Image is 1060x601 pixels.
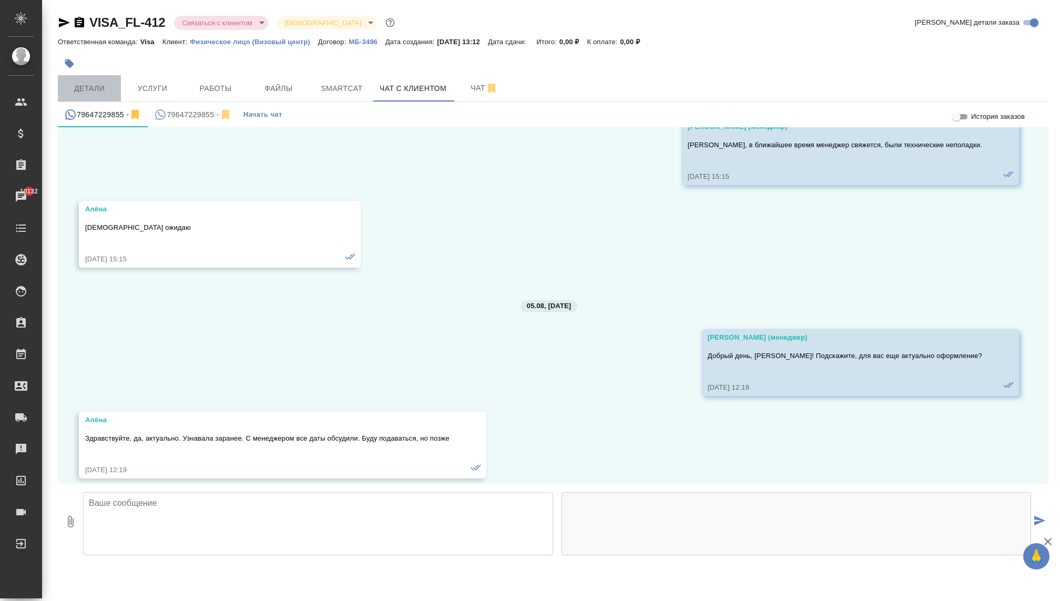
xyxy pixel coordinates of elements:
[179,18,256,27] button: Связаться с клиентом
[708,351,982,361] p: Добрый день, [PERSON_NAME]! Подскажите, для вас еще актуально оформление?
[688,140,982,150] p: [PERSON_NAME], в ближайшее время менеджер свяжется, были технические неполадки.
[437,38,488,46] p: [DATE] 13:12
[127,82,178,95] span: Услуги
[64,108,141,121] div: 79647229855 (Алёна) - (undefined)
[154,108,231,121] div: 79647229855 (Алёна) - (undefined)
[190,38,318,46] p: Физическое лицо (Визовый центр)
[915,17,1020,28] span: [PERSON_NAME] детали заказа
[174,16,268,30] div: Связаться с клиентом
[190,37,318,46] a: Физическое лицо (Визовый центр)
[73,16,86,29] button: Скопировать ссылку
[620,38,648,46] p: 0,00 ₽
[317,82,367,95] span: Smartcat
[282,18,364,27] button: [DEMOGRAPHIC_DATA]
[587,38,620,46] p: К оплате:
[64,82,115,95] span: Детали
[488,38,528,46] p: Дата сдачи:
[243,109,282,121] span: Начать чат
[190,82,241,95] span: Работы
[85,254,324,264] div: [DATE] 15:15
[380,82,446,95] span: Чат с клиентом
[140,38,162,46] p: Visa
[688,171,982,182] div: [DATE] 15:15
[162,38,190,46] p: Клиент:
[1027,545,1045,567] span: 🙏
[85,465,450,475] div: [DATE] 12:19
[58,102,1048,127] div: simple tabs example
[238,102,288,127] button: Начать чат
[89,15,166,29] a: VISA_FL-412
[58,52,81,75] button: Добавить тэг
[1023,543,1049,569] button: 🙏
[85,433,450,444] p: Здравствуйте, да, актуально. Узнавала заранее. С менеджером все даты обсудили. Буду подаваться, н...
[58,38,140,46] p: Ответственная команда:
[85,415,450,425] div: Алёна
[85,204,324,215] div: Алёна
[219,108,232,121] svg: Отписаться
[253,82,304,95] span: Файлы
[527,301,571,311] p: 05.08, [DATE]
[385,38,437,46] p: Дата создания:
[708,332,982,343] div: [PERSON_NAME] (менеджер)
[708,382,982,393] div: [DATE] 12:19
[3,184,39,210] a: 10132
[383,16,397,29] button: Доп статусы указывают на важность/срочность заказа
[349,38,385,46] p: МБ-3496
[485,82,498,95] svg: Отписаться
[14,186,44,197] span: 10132
[277,16,377,30] div: Связаться с клиентом
[318,38,349,46] p: Договор:
[971,111,1025,122] span: История заказов
[349,37,385,46] a: МБ-3496
[58,16,70,29] button: Скопировать ссылку для ЯМессенджера
[459,82,509,95] span: Чат
[536,38,559,46] p: Итого:
[85,222,324,233] p: [DEMOGRAPHIC_DATA] ожидаю
[559,38,587,46] p: 0,00 ₽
